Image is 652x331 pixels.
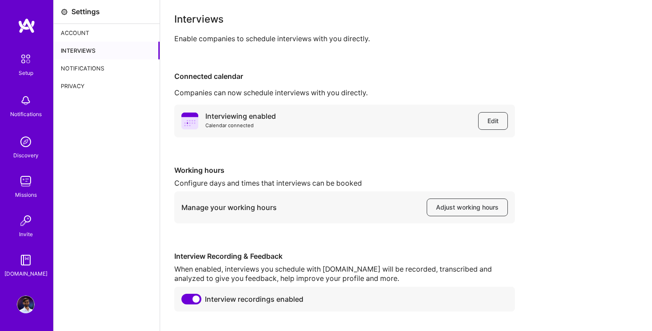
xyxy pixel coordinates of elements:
div: Enable companies to schedule interviews with you directly. [174,34,638,43]
div: Notifications [54,59,160,77]
a: User Avatar [15,296,37,313]
img: setup [16,50,35,68]
span: Edit [487,117,499,125]
div: Calendar connected [205,121,276,130]
button: Edit [478,112,508,130]
div: [DOMAIN_NAME] [4,269,47,278]
div: Configure days and times that interviews can be booked [174,179,515,188]
div: Interviews [54,42,160,59]
div: When enabled, interviews you schedule with [DOMAIN_NAME] will be recorded, transcribed and analyz... [174,265,515,283]
img: logo [18,18,35,34]
button: Adjust working hours [427,199,508,216]
div: Interview Recording & Feedback [174,252,515,261]
div: Privacy [54,77,160,95]
img: Invite [17,212,35,230]
div: Working hours [174,166,515,175]
div: Manage your working hours [181,203,277,212]
i: icon PurpleCalendar [181,113,198,129]
div: Invite [19,230,33,239]
img: User Avatar [17,296,35,313]
i: icon Settings [61,8,68,16]
div: Account [54,24,160,42]
div: Discovery [13,151,39,160]
div: Missions [15,190,37,199]
img: teamwork [17,172,35,190]
div: Interviewing enabled [205,112,276,121]
span: Interview recordings enabled [205,295,303,304]
div: Settings [71,7,100,16]
div: Notifications [10,109,42,119]
div: Interviews [174,14,638,23]
span: Adjust working hours [436,203,499,212]
div: Connected calendar [174,72,638,81]
div: Companies can now schedule interviews with you directly. [174,88,638,97]
img: bell [17,92,35,109]
div: Setup [19,68,33,78]
img: discovery [17,133,35,151]
img: guide book [17,251,35,269]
